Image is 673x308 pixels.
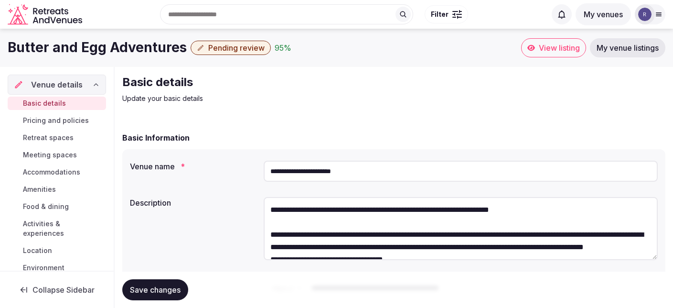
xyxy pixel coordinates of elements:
[8,183,106,196] a: Amenities
[130,199,256,207] label: Description
[8,4,84,25] svg: Retreats and Venues company logo
[8,131,106,144] a: Retreat spaces
[638,8,652,21] img: ron
[23,99,66,108] span: Basic details
[208,43,265,53] span: Pending review
[8,38,187,57] h1: Butter and Egg Adventures
[425,5,468,23] button: Filter
[8,114,106,127] a: Pricing and policies
[576,10,631,19] a: My venues
[130,285,181,295] span: Save changes
[23,246,52,255] span: Location
[590,38,665,57] a: My venue listings
[539,43,580,53] span: View listing
[8,97,106,110] a: Basic details
[122,279,188,300] button: Save changes
[23,219,102,238] span: Activities & experiences
[23,185,56,194] span: Amenities
[521,38,586,57] a: View listing
[8,261,106,275] a: Environment
[8,200,106,213] a: Food & dining
[23,263,64,273] span: Environment
[31,79,83,90] span: Venue details
[122,132,190,143] h2: Basic Information
[275,42,291,54] div: 95 %
[122,75,443,90] h2: Basic details
[576,3,631,25] button: My venues
[23,116,89,125] span: Pricing and policies
[8,217,106,240] a: Activities & experiences
[597,43,659,53] span: My venue listings
[23,133,74,143] span: Retreat spaces
[23,150,77,160] span: Meeting spaces
[130,163,256,170] label: Venue name
[8,279,106,300] button: Collapse Sidebar
[8,4,84,25] a: Visit the homepage
[122,94,443,103] p: Update your basic details
[8,148,106,162] a: Meeting spaces
[23,167,80,177] span: Accommodations
[431,10,449,19] span: Filter
[8,244,106,257] a: Location
[23,202,69,211] span: Food & dining
[275,42,291,54] button: 95%
[191,41,271,55] button: Pending review
[32,285,95,295] span: Collapse Sidebar
[8,165,106,179] a: Accommodations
